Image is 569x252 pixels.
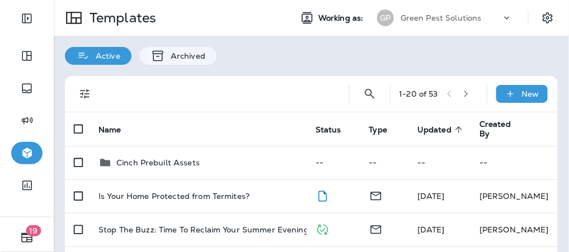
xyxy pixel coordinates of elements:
span: Status [316,125,356,135]
span: Type [369,125,402,135]
button: Filters [74,83,96,105]
span: Draft [316,190,330,200]
span: Published [316,224,330,234]
button: Search Templates [359,83,381,105]
button: 19 [11,226,43,249]
p: Active [90,51,120,60]
span: Email [369,224,383,234]
div: 1 - 20 of 53 [399,89,438,98]
span: 19 [26,225,41,236]
p: Green Pest Solutions [401,13,482,22]
span: Updated [417,125,452,135]
td: -- [471,146,558,179]
div: GP [377,9,394,26]
td: -- [408,146,471,179]
button: Expand Sidebar [11,7,43,30]
span: Email [369,190,383,200]
span: Name [98,125,121,135]
p: Is Your Home Protected from Termites? [98,192,250,201]
span: Type [369,125,388,135]
p: Templates [85,9,156,26]
td: -- [360,146,409,179]
span: Updated [417,125,466,135]
td: [PERSON_NAME] [471,179,558,213]
span: Created By [479,120,525,139]
td: -- [307,146,360,179]
span: Created By [479,120,511,139]
span: Working as: [318,13,366,23]
button: Settings [538,8,558,28]
span: Name [98,125,136,135]
p: Archived [165,51,205,60]
p: New [522,89,539,98]
span: Ethan Lagahid [417,191,445,201]
p: Stop The Buzz: Time To Reclaim Your Summer Evenings! ☀️ [98,225,327,234]
td: [PERSON_NAME] [471,213,558,246]
span: Ethan Lagahid [417,225,445,235]
p: Cinch Prebuilt Assets [116,158,200,167]
span: Status [316,125,341,135]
